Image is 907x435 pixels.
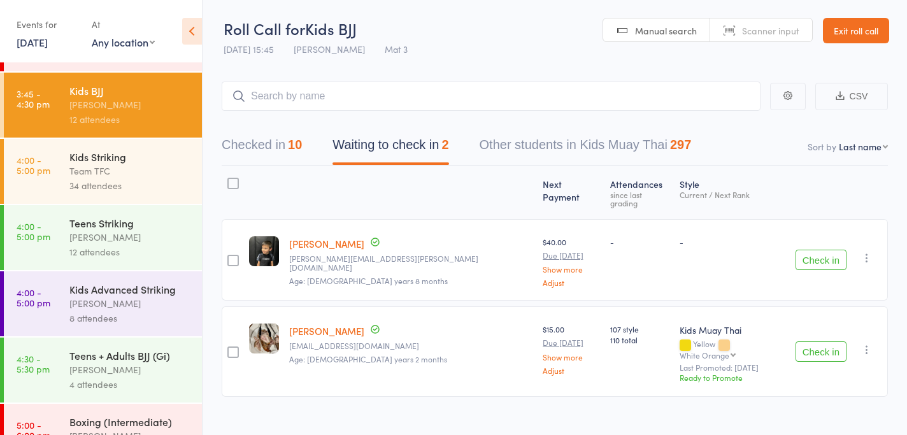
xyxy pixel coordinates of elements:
[222,82,761,111] input: Search by name
[543,338,599,347] small: Due [DATE]
[796,341,846,362] button: Check in
[680,372,785,383] div: Ready to Promote
[249,236,279,266] img: image1753943270.png
[543,278,599,287] a: Adjust
[680,190,785,199] div: Current / Next Rank
[4,73,202,138] a: 3:45 -4:30 pmKids BJJ[PERSON_NAME]12 attendees
[4,338,202,403] a: 4:30 -5:30 pmTeens + Adults BJJ (Gi)[PERSON_NAME]4 attendees
[288,138,302,152] div: 10
[823,18,889,43] a: Exit roll call
[680,236,785,247] div: -
[17,14,79,35] div: Events for
[289,341,532,350] small: bethanywolff@hotmail.com
[17,353,50,374] time: 4:30 - 5:30 pm
[289,254,532,273] small: Anna.oliveros@hotmail.com
[680,339,785,359] div: Yellow
[69,362,191,377] div: [PERSON_NAME]
[224,43,274,55] span: [DATE] 15:45
[249,324,279,353] img: image1728976949.png
[289,275,448,286] span: Age: [DEMOGRAPHIC_DATA] years 8 months
[543,265,599,273] a: Show more
[69,150,191,164] div: Kids Striking
[332,131,448,165] button: Waiting to check in2
[385,43,408,55] span: Mat 3
[680,351,729,359] div: White Orange
[289,353,447,364] span: Age: [DEMOGRAPHIC_DATA] years 2 months
[543,353,599,361] a: Show more
[92,14,155,35] div: At
[69,377,191,392] div: 4 attendees
[17,89,50,109] time: 3:45 - 4:30 pm
[294,43,365,55] span: [PERSON_NAME]
[17,35,48,49] a: [DATE]
[839,140,882,153] div: Last name
[69,178,191,193] div: 34 attendees
[289,237,364,250] a: [PERSON_NAME]
[69,216,191,230] div: Teens Striking
[742,24,799,37] span: Scanner input
[4,139,202,204] a: 4:00 -5:00 pmKids StrikingTeam TFC34 attendees
[605,171,675,213] div: Atten­dances
[289,324,364,338] a: [PERSON_NAME]
[441,138,448,152] div: 2
[670,138,691,152] div: 297
[69,348,191,362] div: Teens + Adults BJJ (Gi)
[796,250,846,270] button: Check in
[543,366,599,374] a: Adjust
[543,324,599,374] div: $15.00
[543,236,599,287] div: $40.00
[610,324,669,334] span: 107 style
[69,282,191,296] div: Kids Advanced Striking
[69,97,191,112] div: [PERSON_NAME]
[69,415,191,429] div: Boxing (Intermediate)
[92,35,155,49] div: Any location
[680,324,785,336] div: Kids Muay Thai
[69,83,191,97] div: Kids BJJ
[69,296,191,311] div: [PERSON_NAME]
[635,24,697,37] span: Manual search
[480,131,692,165] button: Other students in Kids Muay Thai297
[538,171,604,213] div: Next Payment
[17,287,50,308] time: 4:00 - 5:00 pm
[610,190,669,207] div: since last grading
[222,131,302,165] button: Checked in10
[610,236,669,247] div: -
[17,155,50,175] time: 4:00 - 5:00 pm
[69,230,191,245] div: [PERSON_NAME]
[305,18,357,39] span: Kids BJJ
[69,311,191,325] div: 8 attendees
[69,164,191,178] div: Team TFC
[815,83,888,110] button: CSV
[610,334,669,345] span: 110 total
[224,18,305,39] span: Roll Call for
[4,205,202,270] a: 4:00 -5:00 pmTeens Striking[PERSON_NAME]12 attendees
[808,140,836,153] label: Sort by
[17,221,50,241] time: 4:00 - 5:00 pm
[69,245,191,259] div: 12 attendees
[680,363,785,372] small: Last Promoted: [DATE]
[543,251,599,260] small: Due [DATE]
[4,271,202,336] a: 4:00 -5:00 pmKids Advanced Striking[PERSON_NAME]8 attendees
[675,171,790,213] div: Style
[69,112,191,127] div: 12 attendees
